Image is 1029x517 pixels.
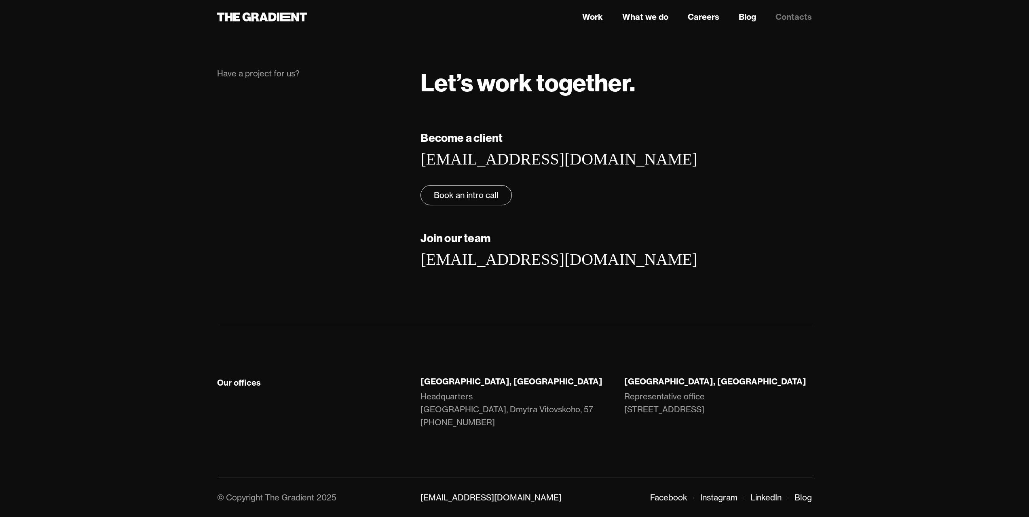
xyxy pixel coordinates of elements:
[739,11,756,23] a: Blog
[217,68,405,79] div: Have a project for us?
[420,403,608,416] a: [GEOGRAPHIC_DATA], Dmytra Vitovskoho, 57
[700,492,737,502] a: Instagram
[420,67,635,98] strong: Let’s work together.
[650,492,687,502] a: Facebook
[622,11,668,23] a: What we do
[582,11,603,23] a: Work
[794,492,812,502] a: Blog
[624,390,705,403] div: Representative office
[624,403,812,416] a: [STREET_ADDRESS]
[420,492,562,502] a: [EMAIL_ADDRESS][DOMAIN_NAME]
[217,492,314,502] div: © Copyright The Gradient
[420,250,697,268] a: [EMAIL_ADDRESS][DOMAIN_NAME]
[420,390,473,403] div: Headquarters
[420,185,512,205] a: Book an intro call
[420,376,608,387] div: [GEOGRAPHIC_DATA], [GEOGRAPHIC_DATA]
[750,492,782,502] a: LinkedIn
[688,11,719,23] a: Careers
[775,11,812,23] a: Contacts
[217,378,261,388] div: Our offices
[420,150,697,168] a: [EMAIL_ADDRESS][DOMAIN_NAME]‍
[420,416,495,429] a: [PHONE_NUMBER]
[317,492,336,502] div: 2025
[624,376,806,386] strong: [GEOGRAPHIC_DATA], [GEOGRAPHIC_DATA]
[420,131,503,145] strong: Become a client
[420,231,490,245] strong: Join our team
